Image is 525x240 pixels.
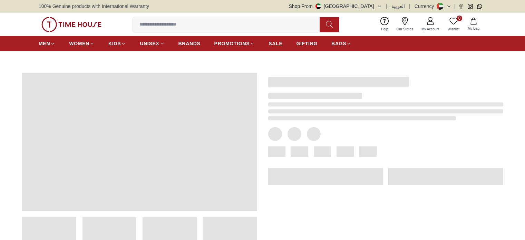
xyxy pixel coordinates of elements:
[178,37,201,50] a: BRANDS
[377,16,392,33] a: Help
[289,3,382,10] button: Shop From[GEOGRAPHIC_DATA]
[445,27,462,32] span: Wishlist
[140,37,164,50] a: UNISEX
[415,3,437,10] div: Currency
[296,37,318,50] a: GIFTING
[465,26,482,31] span: My Bag
[39,40,50,47] span: MEN
[69,37,95,50] a: WOMEN
[108,37,126,50] a: KIDS
[178,40,201,47] span: BRANDS
[296,40,318,47] span: GIFTING
[386,3,388,10] span: |
[331,40,346,47] span: BAGS
[214,40,250,47] span: PROMOTIONS
[468,4,473,9] a: Instagram
[464,16,484,32] button: My Bag
[69,40,89,47] span: WOMEN
[454,3,456,10] span: |
[315,3,321,9] img: United Arab Emirates
[140,40,159,47] span: UNISEX
[419,27,442,32] span: My Account
[269,40,282,47] span: SALE
[457,16,462,21] span: 0
[39,3,149,10] span: 100% Genuine products with International Warranty
[477,4,482,9] a: Whatsapp
[392,16,417,33] a: Our Stores
[41,17,101,32] img: ...
[391,3,405,10] button: العربية
[378,27,391,32] span: Help
[458,4,464,9] a: Facebook
[108,40,121,47] span: KIDS
[269,37,282,50] a: SALE
[444,16,464,33] a: 0Wishlist
[331,37,351,50] a: BAGS
[394,27,416,32] span: Our Stores
[409,3,410,10] span: |
[214,37,255,50] a: PROMOTIONS
[39,37,55,50] a: MEN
